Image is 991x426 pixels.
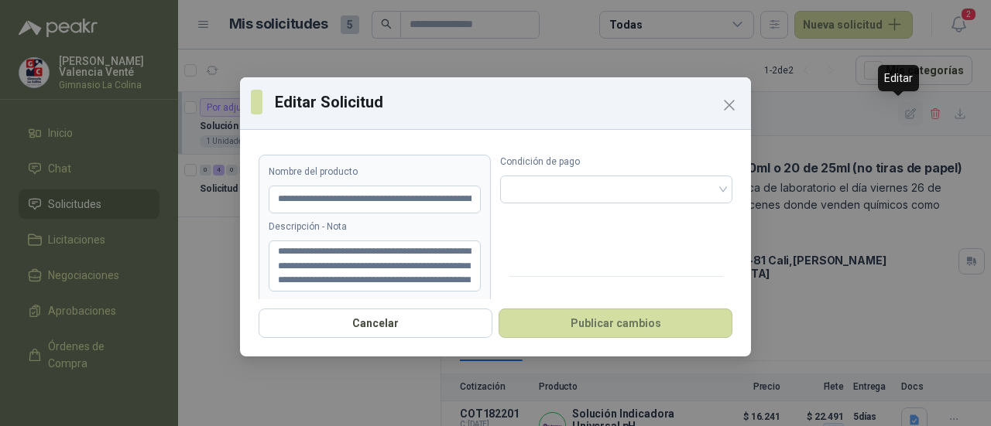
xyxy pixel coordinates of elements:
button: Close [717,93,742,118]
button: Cancelar [259,308,492,338]
label: Tipo [378,298,481,312]
label: Cantidad [269,298,372,312]
h3: Editar Solicitud [275,90,740,114]
label: Nombre del producto [269,165,481,179]
label: Descripción - Nota [269,220,481,234]
label: Condición de pago [500,155,732,169]
button: Publicar cambios [499,308,732,338]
